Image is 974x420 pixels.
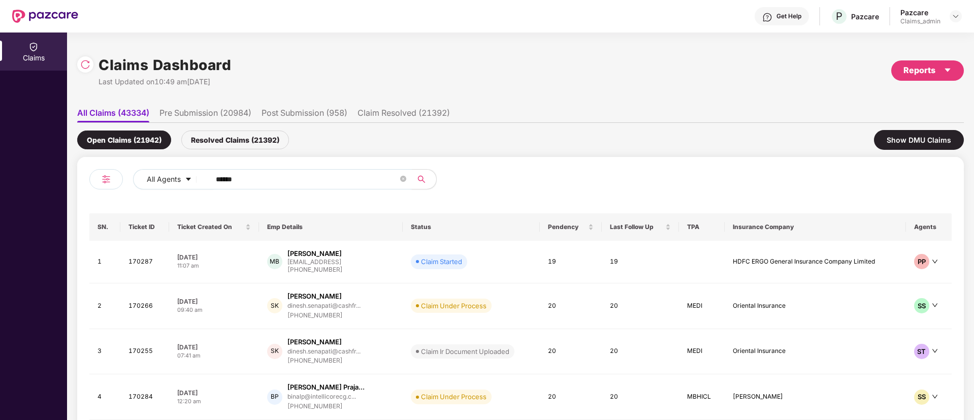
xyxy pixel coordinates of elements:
span: down [932,348,938,354]
img: svg+xml;base64,PHN2ZyBpZD0iQ2xhaW0iIHhtbG5zPSJodHRwOi8vd3d3LnczLm9yZy8yMDAwL3N2ZyIgd2lkdGg9IjIwIi... [28,42,39,52]
div: Pazcare [900,8,940,17]
span: close-circle [400,175,406,184]
div: PP [914,254,929,269]
span: down [932,394,938,400]
img: svg+xml;base64,PHN2ZyBpZD0iRHJvcGRvd24tMzJ4MzIiIHhtbG5zPSJodHRwOi8vd3d3LnczLm9yZy8yMDAwL3N2ZyIgd2... [952,12,960,20]
span: down [932,302,938,308]
img: svg+xml;base64,PHN2ZyBpZD0iSGVscC0zMngzMiIgeG1sbnM9Imh0dHA6Ly93d3cudzMub3JnLzIwMDAvc3ZnIiB3aWR0aD... [762,12,772,22]
div: Get Help [776,12,801,20]
span: P [836,10,842,22]
th: Ticket Created On [169,213,259,241]
div: SS [914,390,929,405]
img: New Pazcare Logo [12,10,78,23]
span: close-circle [400,176,406,182]
th: Pendency [540,213,602,241]
div: ST [914,344,929,359]
div: SS [914,298,929,313]
span: Ticket Created On [177,223,243,231]
div: Pazcare [851,12,879,21]
th: Last Follow Up [602,213,679,241]
div: Claims_admin [900,17,940,25]
span: Last Follow Up [610,223,663,231]
span: down [932,259,938,265]
th: Agents [906,213,952,241]
span: Pendency [548,223,586,231]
